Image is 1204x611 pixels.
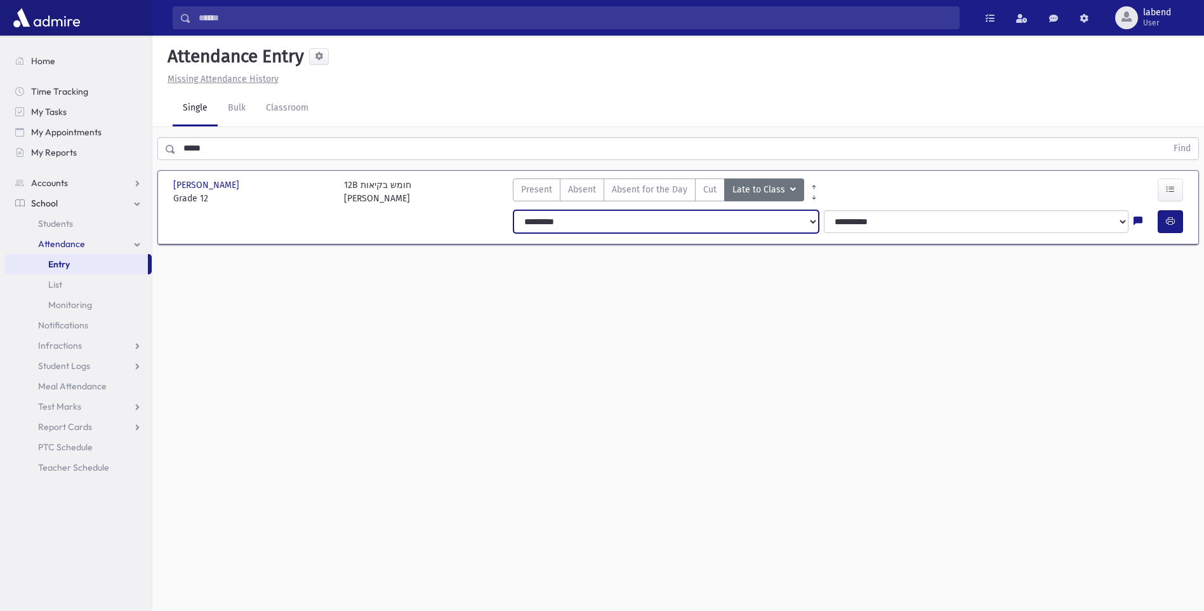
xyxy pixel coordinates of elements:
[31,198,58,209] span: School
[38,462,109,473] span: Teacher Schedule
[38,401,81,412] span: Test Marks
[724,178,804,201] button: Late to Class
[38,380,107,392] span: Meal Attendance
[513,178,804,205] div: AttTypes
[256,91,319,126] a: Classroom
[521,183,552,196] span: Present
[31,147,77,158] span: My Reports
[5,142,152,163] a: My Reports
[5,234,152,254] a: Attendance
[5,102,152,122] a: My Tasks
[5,122,152,142] a: My Appointments
[173,192,331,205] span: Grade 12
[5,315,152,335] a: Notifications
[162,74,279,84] a: Missing Attendance History
[38,319,88,331] span: Notifications
[5,356,152,376] a: Student Logs
[732,183,788,197] span: Late to Class
[38,218,73,229] span: Students
[5,81,152,102] a: Time Tracking
[31,55,55,67] span: Home
[5,51,152,71] a: Home
[612,183,687,196] span: Absent for the Day
[5,457,152,478] a: Teacher Schedule
[48,258,70,270] span: Entry
[38,340,82,351] span: Infractions
[38,360,90,372] span: Student Logs
[31,177,68,189] span: Accounts
[344,178,411,205] div: 12B חומש בקיאות [PERSON_NAME]
[5,173,152,193] a: Accounts
[48,279,62,290] span: List
[38,441,93,453] span: PTC Schedule
[703,183,717,196] span: Cut
[5,295,152,315] a: Monitoring
[31,126,102,138] span: My Appointments
[168,74,279,84] u: Missing Attendance History
[218,91,256,126] a: Bulk
[5,254,148,274] a: Entry
[1166,138,1198,159] button: Find
[5,335,152,356] a: Infractions
[162,46,304,67] h5: Attendance Entry
[31,106,67,117] span: My Tasks
[5,417,152,437] a: Report Cards
[38,238,85,250] span: Attendance
[191,6,959,29] input: Search
[10,5,83,30] img: AdmirePro
[568,183,596,196] span: Absent
[173,91,218,126] a: Single
[1143,8,1171,18] span: labend
[5,376,152,396] a: Meal Attendance
[173,178,242,192] span: [PERSON_NAME]
[48,299,92,311] span: Monitoring
[38,421,92,433] span: Report Cards
[1143,18,1171,28] span: User
[5,437,152,457] a: PTC Schedule
[5,213,152,234] a: Students
[5,396,152,417] a: Test Marks
[31,86,88,97] span: Time Tracking
[5,193,152,213] a: School
[5,274,152,295] a: List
